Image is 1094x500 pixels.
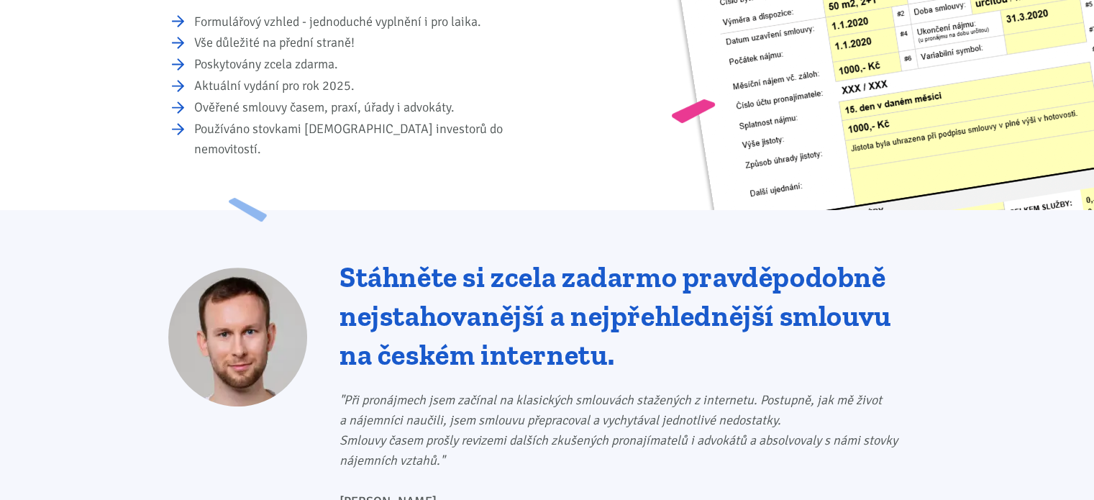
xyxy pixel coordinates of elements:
[194,98,537,118] li: Ověřené smlouvy časem, praxí, úřady i advokáty.
[194,33,537,53] li: Vše důležité na přední straně!
[339,258,926,374] h2: Stáhněte si zcela zadarmo pravděpodobně nejstahovanější a nejpřehlednější smlouvu na českém inter...
[194,76,537,96] li: Aktuální vydání pro rok 2025.
[194,12,537,32] li: Formulářový vzhled - jednoduché vyplnění i pro laika.
[194,119,537,160] li: Používáno stovkami [DEMOGRAPHIC_DATA] investorů do nemovitostí.
[168,268,307,406] img: Tomáš Kučera
[194,55,537,75] li: Poskytovány zcela zdarma.
[339,392,898,468] i: "Při pronájmech jsem začínal na klasických smlouvách stažených z internetu. Postupně, jak mě živo...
